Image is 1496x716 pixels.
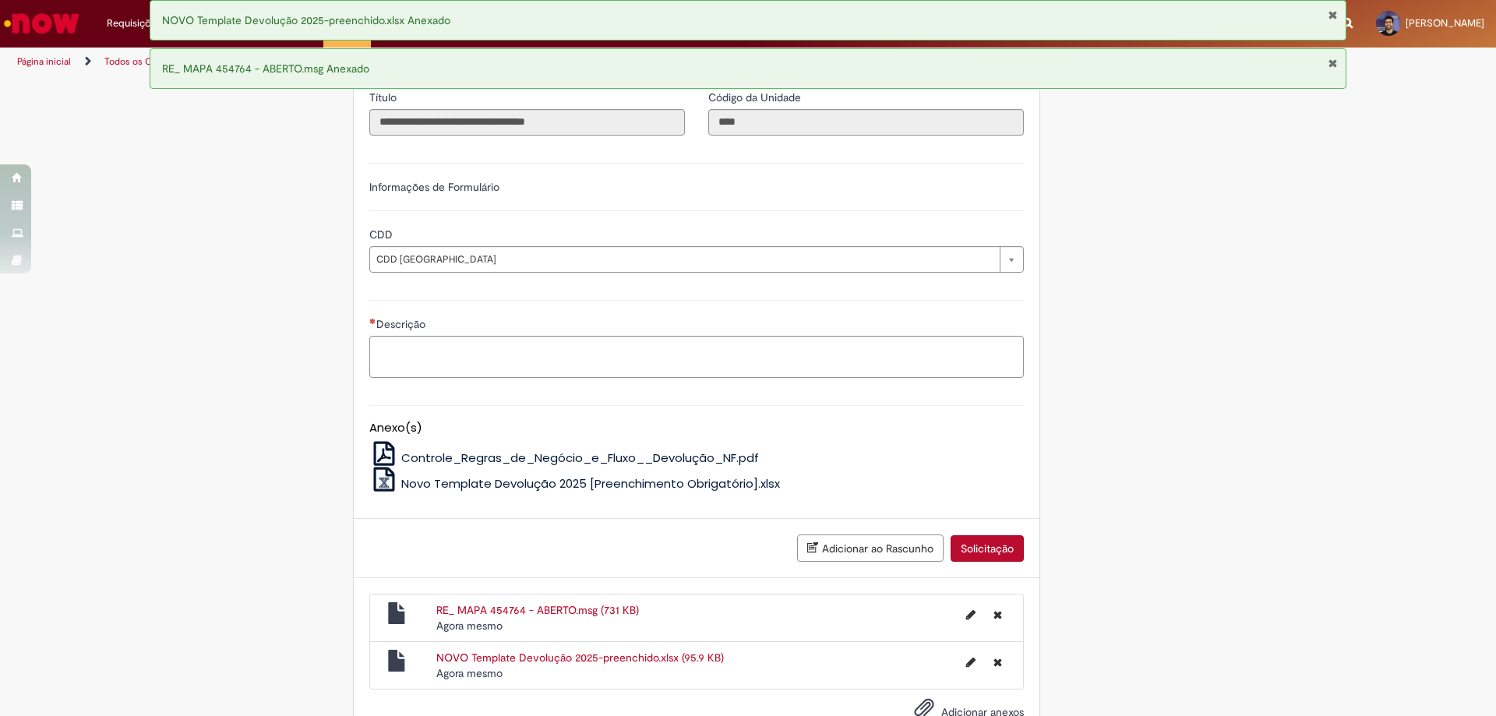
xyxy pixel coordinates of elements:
span: CDD [369,227,396,242]
button: Excluir NOVO Template Devolução 2025-preenchido.xlsx [984,650,1011,675]
span: Descrição [376,317,429,331]
h5: Anexo(s) [369,421,1024,435]
button: Fechar Notificação [1328,9,1338,21]
span: CDD [GEOGRAPHIC_DATA] [376,247,992,272]
span: Necessários [369,318,376,324]
span: Somente leitura - Título [369,90,400,104]
label: Somente leitura - Código da Unidade [708,90,804,105]
button: Editar nome de arquivo NOVO Template Devolução 2025-preenchido.xlsx [957,650,985,675]
time: 01/10/2025 10:45:57 [436,619,503,633]
label: Informações de Formulário [369,180,499,194]
input: Código da Unidade [708,109,1024,136]
button: Adicionar ao Rascunho [797,534,944,562]
input: Título [369,109,685,136]
time: 01/10/2025 10:45:40 [436,666,503,680]
span: Agora mesmo [436,619,503,633]
button: Excluir RE_ MAPA 454764 - ABERTO.msg [984,602,1011,627]
ul: Trilhas de página [12,48,986,76]
a: Novo Template Devolução 2025 [Preenchimento Obrigatório].xlsx [369,475,781,492]
a: Controle_Regras_de_Negócio_e_Fluxo__Devolução_NF.pdf [369,450,760,466]
span: Controle_Regras_de_Negócio_e_Fluxo__Devolução_NF.pdf [401,450,759,466]
span: [PERSON_NAME] [1406,16,1484,30]
span: NOVO Template Devolução 2025-preenchido.xlsx Anexado [162,13,450,27]
span: Requisições [107,16,161,31]
span: RE_ MAPA 454764 - ABERTO.msg Anexado [162,62,369,76]
a: Página inicial [17,55,71,68]
span: Somente leitura - Código da Unidade [708,90,804,104]
button: Editar nome de arquivo RE_ MAPA 454764 - ABERTO.msg [957,602,985,627]
a: RE_ MAPA 454764 - ABERTO.msg (731 KB) [436,603,639,617]
a: Todos os Catálogos [104,55,187,68]
img: ServiceNow [2,8,82,39]
button: Solicitação [951,535,1024,562]
textarea: Descrição [369,336,1024,378]
span: Novo Template Devolução 2025 [Preenchimento Obrigatório].xlsx [401,475,780,492]
span: Agora mesmo [436,666,503,680]
label: Somente leitura - Título [369,90,400,105]
button: Fechar Notificação [1328,57,1338,69]
a: NOVO Template Devolução 2025-preenchido.xlsx (95.9 KB) [436,651,724,665]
